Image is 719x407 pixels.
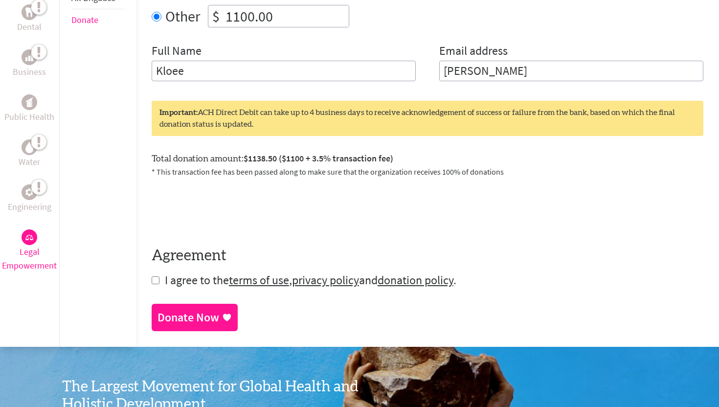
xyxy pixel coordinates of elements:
[71,9,124,31] li: Donate
[25,97,33,107] img: Public Health
[22,229,37,245] div: Legal Empowerment
[165,272,456,288] span: I agree to the , and .
[152,166,703,178] p: * This transaction fee has been passed along to make sure that the organization receives 100% of ...
[152,247,703,265] h4: Agreement
[152,61,416,81] input: Enter Full Name
[378,272,453,288] a: donation policy
[25,234,33,240] img: Legal Empowerment
[22,184,37,200] div: Engineering
[17,4,42,34] a: DentalDental
[229,272,289,288] a: terms of use
[25,142,33,153] img: Water
[8,200,51,214] p: Engineering
[2,229,57,272] a: Legal EmpowermentLegal Empowerment
[25,53,33,61] img: Business
[25,188,33,196] img: Engineering
[152,101,703,136] div: ACH Direct Debit can take up to 4 business days to receive acknowledgement of success or failure ...
[22,94,37,110] div: Public Health
[152,189,300,227] iframe: reCAPTCHA
[2,245,57,272] p: Legal Empowerment
[8,184,51,214] a: EngineeringEngineering
[19,155,40,169] p: Water
[4,110,54,124] p: Public Health
[71,14,98,25] a: Donate
[224,5,349,27] input: Enter Amount
[19,139,40,169] a: WaterWater
[157,310,219,325] div: Donate Now
[22,4,37,20] div: Dental
[22,49,37,65] div: Business
[152,304,238,331] a: Donate Now
[4,94,54,124] a: Public HealthPublic Health
[152,43,202,61] label: Full Name
[208,5,224,27] div: $
[244,153,393,164] span: $1138.50 ($1100 + 3.5% transaction fee)
[17,20,42,34] p: Dental
[152,152,393,166] label: Total donation amount:
[165,5,200,27] label: Other
[25,8,33,17] img: Dental
[22,139,37,155] div: Water
[292,272,359,288] a: privacy policy
[13,49,46,79] a: BusinessBusiness
[13,65,46,79] p: Business
[439,61,703,81] input: Your Email
[159,109,198,116] strong: Important:
[439,43,508,61] label: Email address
